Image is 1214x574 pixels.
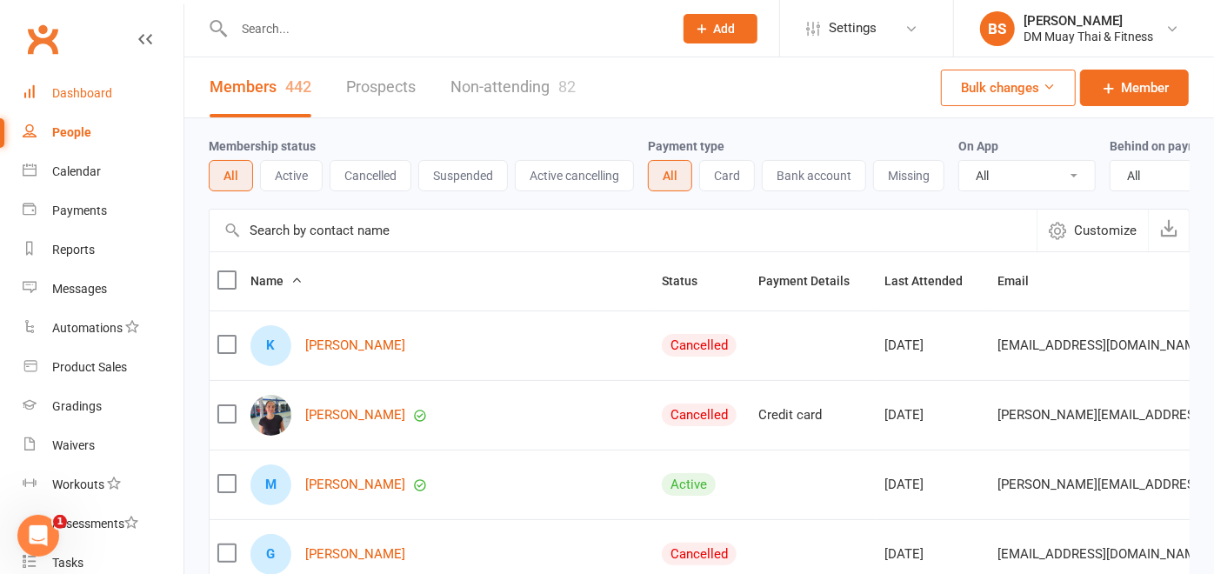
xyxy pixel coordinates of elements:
div: Product Sales [52,360,127,374]
button: Payment Details [758,270,869,291]
div: [DATE] [884,547,982,562]
a: Member [1080,70,1189,106]
div: Assessments [52,517,138,531]
button: Customize [1037,210,1148,251]
button: Card [699,160,755,191]
div: Cancelled [662,543,737,565]
label: On App [958,139,998,153]
button: Suspended [418,160,508,191]
div: K [250,325,291,366]
div: 82 [558,77,576,96]
div: [PERSON_NAME] [1024,13,1153,29]
a: Gradings [23,387,183,426]
span: Email [997,274,1048,288]
span: [EMAIL_ADDRESS][DOMAIN_NAME] [997,537,1207,571]
div: Payments [52,204,107,217]
a: People [23,113,183,152]
div: [DATE] [884,477,982,492]
a: Reports [23,230,183,270]
button: Missing [873,160,944,191]
button: All [648,160,692,191]
span: Add [714,22,736,36]
button: Active cancelling [515,160,634,191]
span: Name [250,274,303,288]
div: Active [662,473,716,496]
a: [PERSON_NAME] [305,547,405,562]
iframe: Intercom live chat [17,515,59,557]
span: Settings [829,9,877,48]
div: Workouts [52,477,104,491]
a: Workouts [23,465,183,504]
input: Search... [229,17,661,41]
div: Tasks [52,556,83,570]
span: Status [662,274,717,288]
div: People [52,125,91,139]
a: Assessments [23,504,183,544]
div: Dashboard [52,86,112,100]
button: Name [250,270,303,291]
label: Payment type [648,139,724,153]
div: Waivers [52,438,95,452]
span: 1 [53,515,67,529]
button: Bank account [762,160,866,191]
div: DM Muay Thai & Fitness [1024,29,1153,44]
div: Calendar [52,164,101,178]
div: Credit card [758,408,869,423]
button: Email [997,270,1048,291]
span: Member [1121,77,1169,98]
span: Payment Details [758,274,869,288]
input: Search by contact name [210,210,1037,251]
div: Automations [52,321,123,335]
span: Customize [1074,220,1137,241]
button: Status [662,270,717,291]
div: Reports [52,243,95,257]
button: Cancelled [330,160,411,191]
a: Waivers [23,426,183,465]
a: [PERSON_NAME] [305,477,405,492]
div: 442 [285,77,311,96]
a: [PERSON_NAME] [305,408,405,423]
a: [PERSON_NAME] [305,338,405,353]
a: Product Sales [23,348,183,387]
a: Payments [23,191,183,230]
a: Non-attending82 [450,57,576,117]
a: Automations [23,309,183,348]
div: [DATE] [884,338,982,353]
button: All [209,160,253,191]
div: [DATE] [884,408,982,423]
button: Active [260,160,323,191]
div: Cancelled [662,334,737,357]
button: Bulk changes [941,70,1076,106]
a: Messages [23,270,183,309]
a: Prospects [346,57,416,117]
a: Dashboard [23,74,183,113]
button: Add [684,14,757,43]
a: Members442 [210,57,311,117]
span: [EMAIL_ADDRESS][DOMAIN_NAME] [997,329,1207,362]
a: Calendar [23,152,183,191]
button: Last Attended [884,270,982,291]
a: Clubworx [21,17,64,61]
div: Cancelled [662,404,737,426]
div: BS [980,11,1015,46]
div: Messages [52,282,107,296]
div: M [250,464,291,505]
label: Membership status [209,139,316,153]
div: Gradings [52,399,102,413]
span: Last Attended [884,274,982,288]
